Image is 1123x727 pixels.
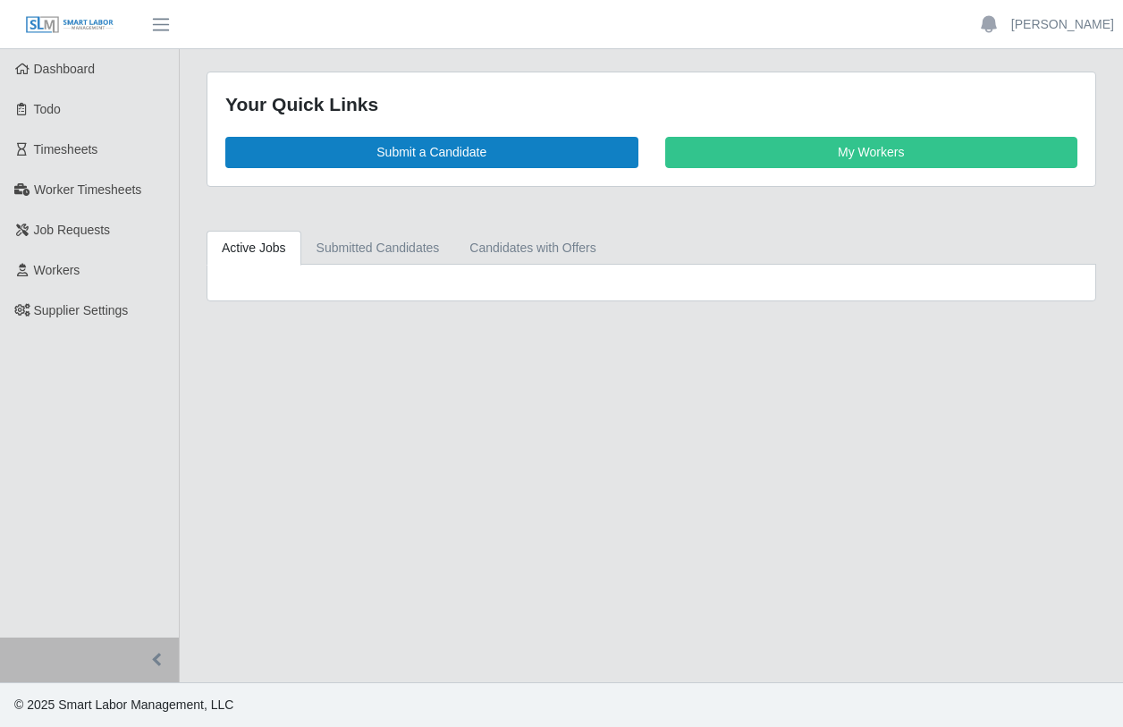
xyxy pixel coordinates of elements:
img: SLM Logo [25,15,114,35]
span: Workers [34,263,80,277]
span: Dashboard [34,62,96,76]
span: Worker Timesheets [34,182,141,197]
a: My Workers [665,137,1078,168]
span: © 2025 Smart Labor Management, LLC [14,697,233,712]
span: Timesheets [34,142,98,156]
a: Submitted Candidates [301,231,455,266]
a: Candidates with Offers [454,231,611,266]
div: Your Quick Links [225,90,1077,119]
span: Job Requests [34,223,111,237]
a: Submit a Candidate [225,137,638,168]
span: Todo [34,102,61,116]
a: Active Jobs [207,231,301,266]
span: Supplier Settings [34,303,129,317]
a: [PERSON_NAME] [1011,15,1114,34]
